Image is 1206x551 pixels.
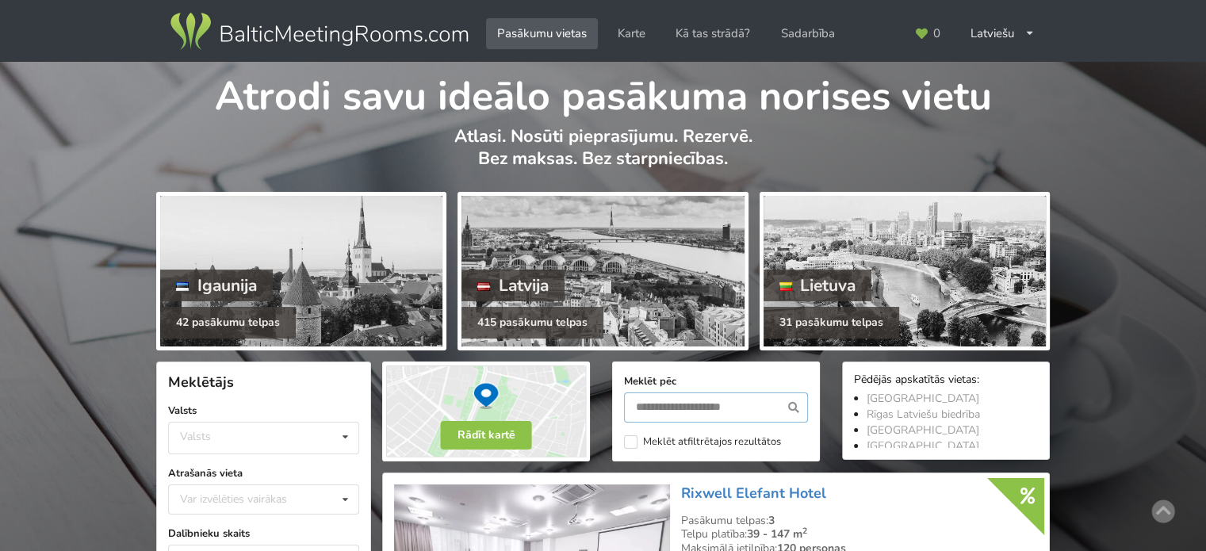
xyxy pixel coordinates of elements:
[764,270,872,301] div: Lietuva
[168,373,234,392] span: Meklētājs
[624,435,781,449] label: Meklēt atfiltrētajos rezultātos
[854,373,1038,388] div: Pēdējās apskatītās vietas:
[867,423,979,438] a: [GEOGRAPHIC_DATA]
[607,18,657,49] a: Karte
[167,10,471,54] img: Baltic Meeting Rooms
[959,18,1046,49] div: Latviešu
[681,514,1038,528] div: Pasākumu telpas:
[461,270,565,301] div: Latvija
[160,307,296,339] div: 42 pasākumu telpas
[933,28,940,40] span: 0
[764,307,899,339] div: 31 pasākumu telpas
[156,62,1050,122] h1: Atrodi savu ideālo pasākuma norises vietu
[624,373,808,389] label: Meklēt pēc
[156,192,446,350] a: Igaunija 42 pasākumu telpas
[681,527,1038,541] div: Telpu platība:
[486,18,598,49] a: Pasākumu vietas
[168,465,359,481] label: Atrašanās vieta
[382,362,590,461] img: Rādīt kartē
[867,391,979,406] a: [GEOGRAPHIC_DATA]
[681,484,826,503] a: Rixwell Elefant Hotel
[802,525,807,537] sup: 2
[458,192,748,350] a: Latvija 415 pasākumu telpas
[664,18,761,49] a: Kā tas strādā?
[168,526,359,541] label: Dalībnieku skaits
[180,430,211,443] div: Valsts
[867,407,980,422] a: Rīgas Latviešu biedrība
[770,18,846,49] a: Sadarbība
[441,421,532,450] button: Rādīt kartē
[156,125,1050,186] p: Atlasi. Nosūti pieprasījumu. Rezervē. Bez maksas. Bez starpniecības.
[747,526,807,541] strong: 39 - 147 m
[867,438,979,453] a: [GEOGRAPHIC_DATA]
[760,192,1050,350] a: Lietuva 31 pasākumu telpas
[168,403,359,419] label: Valsts
[768,513,775,528] strong: 3
[176,490,323,508] div: Var izvēlēties vairākas
[461,307,603,339] div: 415 pasākumu telpas
[160,270,273,301] div: Igaunija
